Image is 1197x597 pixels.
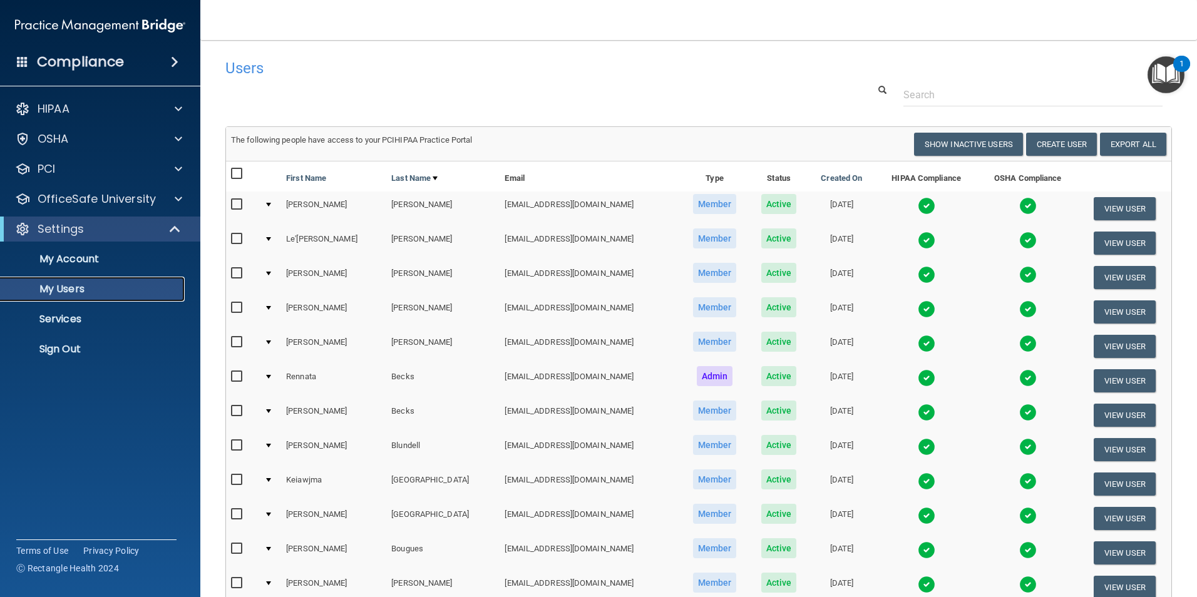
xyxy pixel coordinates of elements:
[15,222,182,237] a: Settings
[386,398,500,432] td: Becks
[761,297,797,317] span: Active
[1019,197,1037,215] img: tick.e7d51cea.svg
[680,161,749,191] th: Type
[978,161,1078,191] th: OSHA Compliance
[918,369,935,387] img: tick.e7d51cea.svg
[918,576,935,593] img: tick.e7d51cea.svg
[500,536,680,570] td: [EMAIL_ADDRESS][DOMAIN_NAME]
[500,398,680,432] td: [EMAIL_ADDRESS][DOMAIN_NAME]
[1019,335,1037,352] img: tick.e7d51cea.svg
[1094,266,1156,289] button: View User
[1094,335,1156,358] button: View User
[761,194,797,214] span: Active
[821,171,862,186] a: Created On
[16,544,68,557] a: Terms of Use
[8,313,179,325] p: Services
[1019,472,1037,490] img: tick.e7d51cea.svg
[1094,438,1156,461] button: View User
[808,260,875,295] td: [DATE]
[500,226,680,260] td: [EMAIL_ADDRESS][DOMAIN_NAME]
[808,295,875,329] td: [DATE]
[286,171,326,186] a: First Name
[38,222,84,237] p: Settings
[500,364,680,398] td: [EMAIL_ADDRESS][DOMAIN_NAME]
[918,300,935,318] img: tick.e7d51cea.svg
[1094,404,1156,427] button: View User
[281,398,386,432] td: [PERSON_NAME]
[15,101,182,116] a: HIPAA
[808,432,875,467] td: [DATE]
[808,226,875,260] td: [DATE]
[1094,369,1156,392] button: View User
[1148,56,1184,93] button: Open Resource Center, 1 new notification
[281,226,386,260] td: Le'[PERSON_NAME]
[980,508,1182,558] iframe: Drift Widget Chat Controller
[386,226,500,260] td: [PERSON_NAME]
[918,507,935,524] img: tick.e7d51cea.svg
[1019,438,1037,456] img: tick.e7d51cea.svg
[761,435,797,455] span: Active
[500,467,680,501] td: [EMAIL_ADDRESS][DOMAIN_NAME]
[281,295,386,329] td: [PERSON_NAME]
[500,191,680,226] td: [EMAIL_ADDRESS][DOMAIN_NAME]
[918,232,935,249] img: tick.e7d51cea.svg
[225,60,770,76] h4: Users
[8,283,179,295] p: My Users
[15,161,182,176] a: PCI
[231,135,473,145] span: The following people have access to your PCIHIPAA Practice Portal
[918,438,935,456] img: tick.e7d51cea.svg
[761,332,797,352] span: Active
[693,504,737,524] span: Member
[1094,507,1156,530] button: View User
[386,536,500,570] td: Bougues
[693,435,737,455] span: Member
[918,335,935,352] img: tick.e7d51cea.svg
[16,562,119,574] span: Ⓒ Rectangle Health 2024
[875,161,978,191] th: HIPAA Compliance
[386,191,500,226] td: [PERSON_NAME]
[8,253,179,265] p: My Account
[1019,404,1037,421] img: tick.e7d51cea.svg
[761,263,797,283] span: Active
[761,504,797,524] span: Active
[281,364,386,398] td: Rennata
[808,398,875,432] td: [DATE]
[1094,300,1156,324] button: View User
[903,83,1163,106] input: Search
[500,501,680,536] td: [EMAIL_ADDRESS][DOMAIN_NAME]
[386,364,500,398] td: Becks
[1019,266,1037,283] img: tick.e7d51cea.svg
[281,191,386,226] td: [PERSON_NAME]
[500,329,680,364] td: [EMAIL_ADDRESS][DOMAIN_NAME]
[38,131,69,146] p: OSHA
[1100,133,1166,156] a: Export All
[693,263,737,283] span: Member
[281,260,386,295] td: [PERSON_NAME]
[1094,472,1156,496] button: View User
[808,191,875,226] td: [DATE]
[914,133,1023,156] button: Show Inactive Users
[918,404,935,421] img: tick.e7d51cea.svg
[386,295,500,329] td: [PERSON_NAME]
[1019,300,1037,318] img: tick.e7d51cea.svg
[918,266,935,283] img: tick.e7d51cea.svg
[281,536,386,570] td: [PERSON_NAME]
[83,544,140,557] a: Privacy Policy
[37,53,124,71] h4: Compliance
[761,469,797,489] span: Active
[1019,369,1037,387] img: tick.e7d51cea.svg
[500,432,680,467] td: [EMAIL_ADDRESS][DOMAIN_NAME]
[1026,133,1097,156] button: Create User
[693,573,737,593] span: Member
[1179,64,1184,80] div: 1
[281,432,386,467] td: [PERSON_NAME]
[15,13,185,38] img: PMB logo
[808,536,875,570] td: [DATE]
[761,228,797,248] span: Active
[761,366,797,386] span: Active
[918,197,935,215] img: tick.e7d51cea.svg
[808,501,875,536] td: [DATE]
[15,191,182,207] a: OfficeSafe University
[500,161,680,191] th: Email
[693,469,737,489] span: Member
